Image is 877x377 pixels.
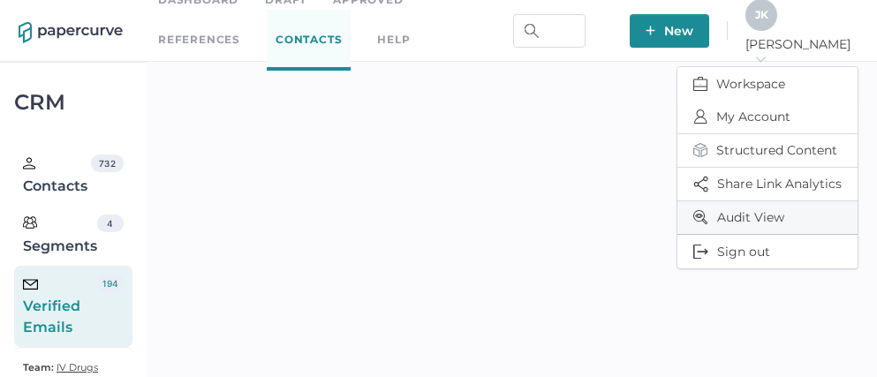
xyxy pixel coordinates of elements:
span: New [646,14,693,48]
button: Structured Content [677,134,858,168]
div: CRM [14,94,132,110]
span: IV Drugs [57,361,98,373]
img: person.20a629c4.svg [23,157,35,170]
div: help [377,30,410,49]
span: Structured Content [693,134,842,167]
img: search.bf03fe8b.svg [525,24,539,38]
button: My Account [677,101,858,134]
a: Contacts [267,10,351,71]
span: [PERSON_NAME] [745,36,858,68]
button: Audit View [677,201,858,235]
div: 4 [97,215,124,232]
button: Workspace [677,67,858,101]
a: References [158,30,240,49]
img: breifcase.848d6bc8.svg [693,77,707,91]
img: audit-view-icon.a810f195.svg [693,210,708,224]
div: Verified Emails [23,275,98,338]
img: share-icon.3dc0fe15.svg [693,176,708,192]
div: 194 [98,275,124,292]
img: email-icon-black.c777dcea.svg [23,279,38,290]
div: Segments [23,215,97,257]
i: arrow_right [754,53,767,65]
span: Workspace [693,67,842,101]
img: logOut.833034f2.svg [693,245,708,259]
button: New [630,14,709,48]
span: Share Link Analytics [693,168,842,200]
img: structured-content-icon.764794f5.svg [693,143,707,157]
img: segments.b9481e3d.svg [23,215,37,230]
button: Sign out [677,235,858,268]
img: profileIcon.c7730c57.svg [693,109,707,124]
input: Search Workspace [513,14,586,48]
span: J K [755,8,768,21]
img: plus-white.e19ec114.svg [646,26,655,35]
span: Audit View [693,201,842,234]
img: papercurve-logo-colour.7244d18c.svg [19,22,123,43]
span: Sign out [693,235,842,268]
span: My Account [693,101,842,133]
button: Share Link Analytics [677,168,858,201]
div: Contacts [23,155,91,197]
div: 732 [91,155,123,172]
